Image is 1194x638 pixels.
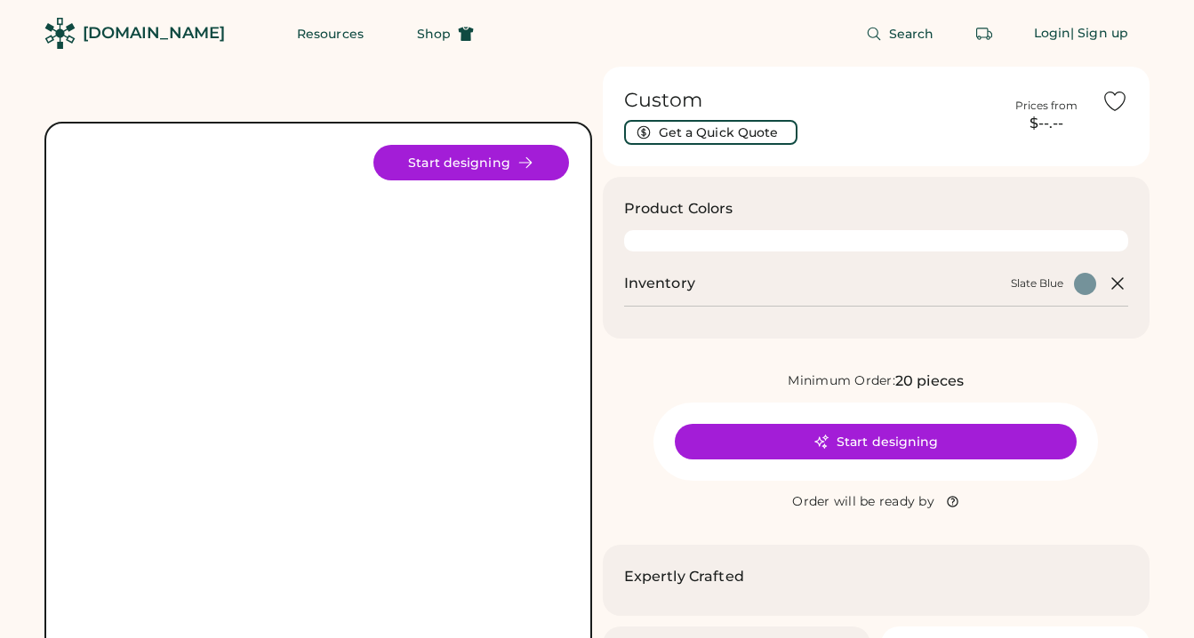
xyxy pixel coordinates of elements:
[788,372,895,390] div: Minimum Order:
[895,371,964,392] div: 20 pieces
[276,16,385,52] button: Resources
[966,16,1002,52] button: Retrieve an order
[624,120,797,145] button: Get a Quick Quote
[44,18,76,49] img: Rendered Logo - Screens
[624,273,695,294] h2: Inventory
[889,28,934,40] span: Search
[1034,25,1071,43] div: Login
[396,16,495,52] button: Shop
[624,566,744,587] h2: Expertly Crafted
[675,424,1077,459] button: Start designing
[1015,99,1078,113] div: Prices from
[373,145,569,180] button: Start designing
[1002,113,1091,134] div: $--.--
[1011,276,1063,291] div: Slate Blue
[845,16,956,52] button: Search
[624,88,992,113] h1: Custom
[83,22,225,44] div: [DOMAIN_NAME]
[1070,25,1128,43] div: | Sign up
[792,493,934,511] div: Order will be ready by
[417,28,451,40] span: Shop
[624,198,733,219] h3: Product Colors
